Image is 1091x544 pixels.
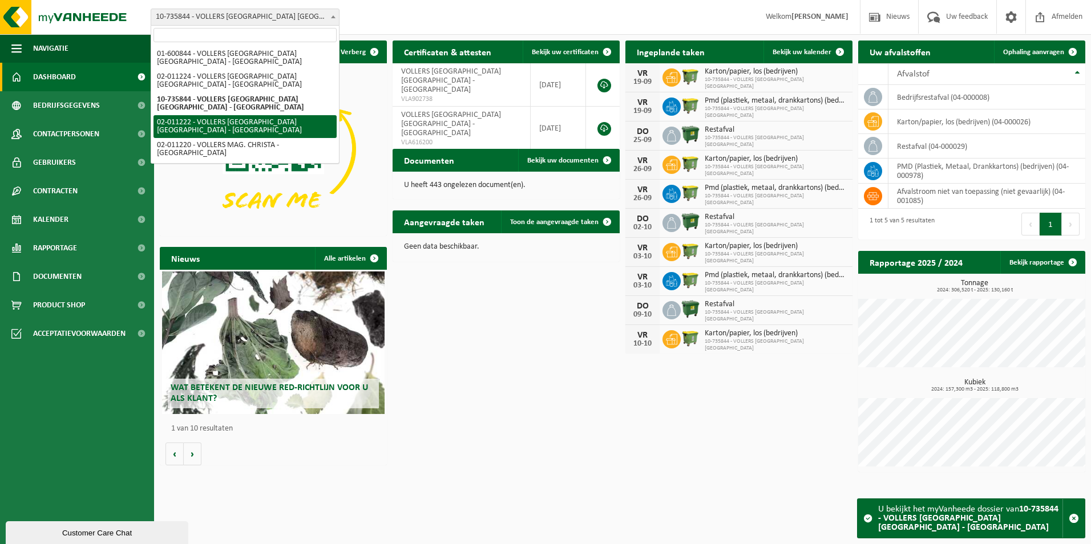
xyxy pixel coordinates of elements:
img: WB-1100-HPE-GN-04 [681,212,700,232]
img: WB-1100-HPE-GN-50 [681,241,700,261]
div: VR [631,185,654,194]
li: 02-011220 - VOLLERS MAG. CHRISTA - [GEOGRAPHIC_DATA] [153,138,337,161]
h3: Tonnage [864,279,1085,293]
h2: Rapportage 2025 / 2024 [858,251,974,273]
a: Toon de aangevraagde taken [501,210,619,233]
button: Previous [1021,213,1040,236]
img: WB-1100-HPE-GN-50 [681,328,700,348]
h2: Nieuws [160,247,211,269]
a: Bekijk rapportage [1000,251,1084,274]
div: 25-09 [631,136,654,144]
span: VLA902738 [401,95,522,104]
li: 10-735844 - VOLLERS [GEOGRAPHIC_DATA] [GEOGRAPHIC_DATA] - [GEOGRAPHIC_DATA] [153,92,337,115]
span: Pmd (plastiek, metaal, drankkartons) (bedrijven) [705,96,847,105]
div: 1 tot 5 van 5 resultaten [864,212,935,237]
span: Navigatie [33,34,68,63]
a: Bekijk uw certificaten [523,40,619,63]
span: Verberg [341,48,366,56]
h2: Documenten [393,149,466,171]
div: VR [631,331,654,340]
span: Bedrijfsgegevens [33,91,100,120]
li: 02-011222 - VOLLERS [GEOGRAPHIC_DATA] [GEOGRAPHIC_DATA] - [GEOGRAPHIC_DATA] [153,115,337,138]
div: U bekijkt het myVanheede dossier van [878,499,1062,538]
h2: Ingeplande taken [625,40,716,63]
span: 2024: 157,300 m3 - 2025: 118,800 m3 [864,387,1085,392]
span: 10-735844 - VOLLERS [GEOGRAPHIC_DATA] [GEOGRAPHIC_DATA] [705,338,847,352]
span: VLA616200 [401,138,522,147]
span: VOLLERS [GEOGRAPHIC_DATA] [GEOGRAPHIC_DATA] - [GEOGRAPHIC_DATA] [401,67,501,94]
button: Verberg [332,40,386,63]
img: WB-1100-HPE-GN-50 [681,270,700,290]
span: Product Shop [33,291,85,319]
span: Pmd (plastiek, metaal, drankkartons) (bedrijven) [705,271,847,280]
span: 10-735844 - VOLLERS BELGIUM NV - ANTWERPEN [151,9,340,26]
div: 26-09 [631,194,654,202]
span: 10-735844 - VOLLERS [GEOGRAPHIC_DATA] [GEOGRAPHIC_DATA] [705,280,847,294]
span: 10-735844 - VOLLERS [GEOGRAPHIC_DATA] [GEOGRAPHIC_DATA] [705,76,847,90]
td: [DATE] [531,63,586,107]
div: 19-09 [631,78,654,86]
span: 10-735844 - VOLLERS [GEOGRAPHIC_DATA] [GEOGRAPHIC_DATA] [705,193,847,206]
span: Ophaling aanvragen [1003,48,1064,56]
div: 02-10 [631,224,654,232]
span: 10-735844 - VOLLERS [GEOGRAPHIC_DATA] [GEOGRAPHIC_DATA] [705,309,847,323]
span: 10-735844 - VOLLERS [GEOGRAPHIC_DATA] [GEOGRAPHIC_DATA] [705,222,847,236]
span: Bekijk uw documenten [527,157,599,164]
span: Pmd (plastiek, metaal, drankkartons) (bedrijven) [705,184,847,193]
span: Karton/papier, los (bedrijven) [705,242,847,251]
a: Wat betekent de nieuwe RED-richtlijn voor u als klant? [162,271,385,414]
div: 09-10 [631,311,654,319]
div: DO [631,302,654,311]
p: Geen data beschikbaar. [404,243,608,251]
img: WB-1100-HPE-GN-50 [681,96,700,115]
li: 01-600844 - VOLLERS [GEOGRAPHIC_DATA] [GEOGRAPHIC_DATA] - [GEOGRAPHIC_DATA] [153,47,337,70]
img: WB-1100-HPE-GN-50 [681,154,700,173]
span: Karton/papier, los (bedrijven) [705,67,847,76]
button: Vorige [165,442,184,465]
img: WB-1100-HPE-GN-50 [681,67,700,86]
span: 10-735844 - VOLLERS [GEOGRAPHIC_DATA] [GEOGRAPHIC_DATA] [705,135,847,148]
strong: [PERSON_NAME] [791,13,848,21]
div: DO [631,214,654,224]
span: 2024: 306,520 t - 2025: 130,160 t [864,287,1085,293]
span: Toon de aangevraagde taken [510,218,599,226]
span: 10-735844 - VOLLERS [GEOGRAPHIC_DATA] [GEOGRAPHIC_DATA] [705,164,847,177]
span: Gebruikers [33,148,76,177]
li: 02-011224 - VOLLERS [GEOGRAPHIC_DATA] [GEOGRAPHIC_DATA] - [GEOGRAPHIC_DATA] [153,70,337,92]
h2: Uw afvalstoffen [858,40,942,63]
span: Rapportage [33,234,77,262]
span: Dashboard [33,63,76,91]
td: PMD (Plastiek, Metaal, Drankkartons) (bedrijven) (04-000978) [888,159,1085,184]
span: Restafval [705,125,847,135]
iframe: chat widget [6,519,191,544]
p: U heeft 443 ongelezen document(en). [404,181,608,189]
div: VR [631,69,654,78]
div: 03-10 [631,282,654,290]
span: Karton/papier, los (bedrijven) [705,329,847,338]
a: Ophaling aanvragen [994,40,1084,63]
span: Restafval [705,213,847,222]
a: Bekijk uw documenten [518,149,619,172]
a: Bekijk uw kalender [763,40,851,63]
p: 1 van 10 resultaten [171,425,381,433]
h3: Kubiek [864,379,1085,392]
span: Afvalstof [897,70,930,79]
h2: Certificaten & attesten [393,40,503,63]
img: WB-1100-HPE-GN-50 [681,183,700,202]
span: Bekijk uw kalender [773,48,831,56]
div: DO [631,127,654,136]
div: VR [631,243,654,253]
div: 26-09 [631,165,654,173]
span: Contactpersonen [33,120,99,148]
td: bedrijfsrestafval (04-000008) [888,85,1085,109]
div: 19-09 [631,107,654,115]
span: 10-735844 - VOLLERS BELGIUM NV - ANTWERPEN [151,9,339,25]
span: Acceptatievoorwaarden [33,319,126,348]
img: WB-1100-HPE-GN-04 [681,299,700,319]
strong: 10-735844 - VOLLERS [GEOGRAPHIC_DATA] [GEOGRAPHIC_DATA] - [GEOGRAPHIC_DATA] [878,505,1058,532]
span: Restafval [705,300,847,309]
span: Contracten [33,177,78,205]
img: WB-1100-HPE-GN-04 [681,125,700,144]
span: Documenten [33,262,82,291]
